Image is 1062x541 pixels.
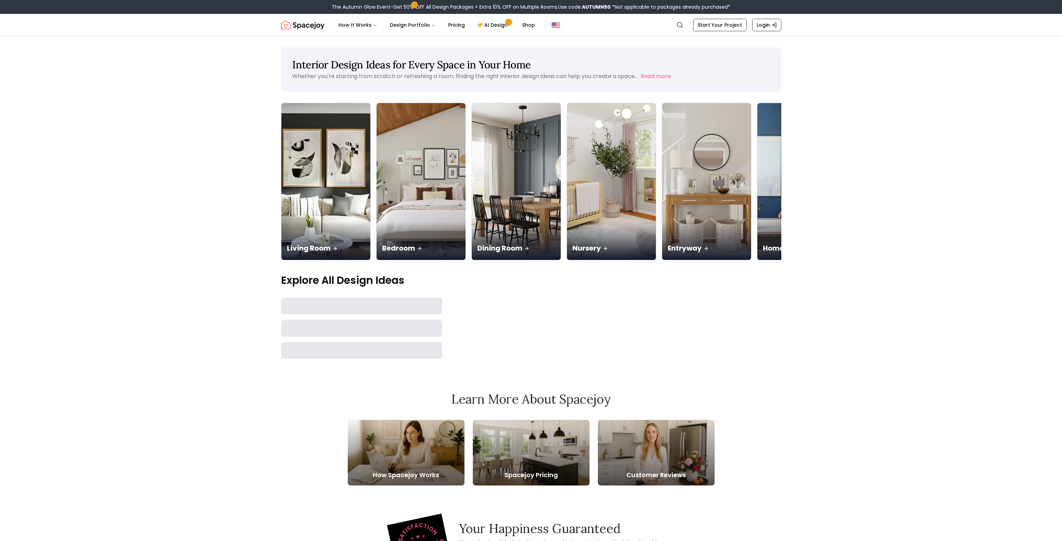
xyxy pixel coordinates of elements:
p: Nursery [573,243,650,253]
button: Design Portfolio [384,18,441,32]
h1: Interior Design Ideas for Every Space in Your Home [292,58,770,71]
h5: Customer Reviews [598,470,715,480]
a: Shop [517,18,541,32]
a: Pricing [443,18,470,32]
h5: Spacejoy Pricing [473,470,590,480]
img: Entryway [662,103,751,260]
a: Dining RoomDining Room [471,103,561,260]
p: Bedroom [382,243,460,253]
a: Spacejoy Pricing [473,420,590,485]
div: The Autumn Glow Event-Get 50% OFF All Design Packages + Extra 10% OFF on Multiple Rooms. [332,3,730,10]
p: Living Room [287,243,365,253]
img: Bedroom [377,103,466,260]
h5: How Spacejoy Works [348,470,464,480]
span: Use code: [558,3,611,10]
a: NurseryNursery [567,103,656,260]
p: Entryway [668,243,746,253]
a: Spacejoy [281,18,324,32]
h3: Your Happiness Guaranteed [459,522,670,535]
span: *Not applicable to packages already purchased* [611,3,730,10]
nav: Main [333,18,541,32]
p: Home Office [763,243,841,253]
a: Customer Reviews [598,420,715,485]
img: Spacejoy Logo [281,18,324,32]
img: Nursery [567,103,656,260]
a: AI Design [472,18,515,32]
button: Read more [641,72,671,81]
a: Living RoomLiving Room [281,103,371,260]
a: EntrywayEntryway [662,103,751,260]
b: AUTUMN50 [582,3,611,10]
img: Living Room [281,103,370,260]
img: Dining Room [472,103,561,260]
a: Start Your Project [693,19,747,31]
p: Dining Room [477,243,555,253]
h2: Learn More About Spacejoy [348,392,715,406]
img: United States [552,21,560,29]
p: Explore All Design Ideas [281,274,781,287]
a: BedroomBedroom [376,103,466,260]
button: How It Works [333,18,383,32]
a: How Spacejoy Works [348,420,464,485]
img: Home Office [757,103,846,260]
p: Whether you're starting from scratch or refreshing a room, finding the right interior design idea... [292,72,638,80]
a: Home OfficeHome Office [757,103,847,260]
a: Login [752,19,781,31]
nav: Global [281,14,781,36]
